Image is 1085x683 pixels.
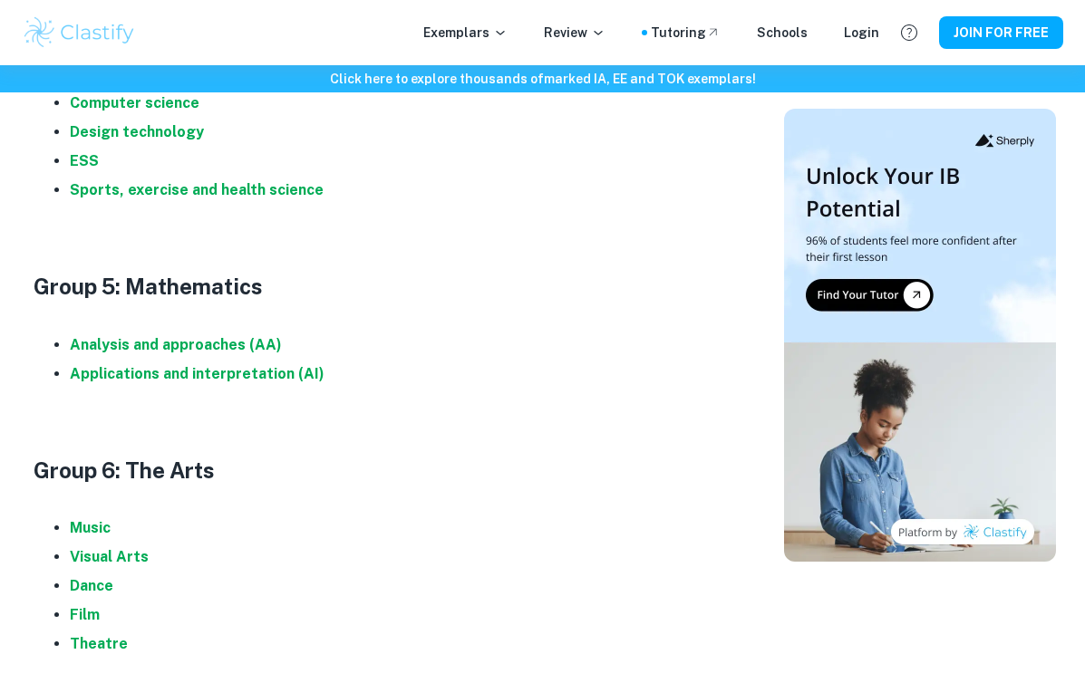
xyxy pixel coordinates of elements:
[70,152,99,169] a: ESS
[844,23,879,43] a: Login
[757,23,808,43] a: Schools
[70,606,100,623] a: Film
[70,519,111,536] a: Music
[784,109,1056,562] img: Thumbnail
[70,365,325,382] a: Applications and interpretation (AI)
[34,454,759,486] h3: Group 6: The Arts
[939,16,1063,49] button: JOIN FOR FREE
[70,577,113,594] a: Dance
[70,548,149,565] a: Visual Arts
[70,123,204,140] a: Design technology
[4,69,1081,89] h6: Click here to explore thousands of marked IA, EE and TOK exemplars !
[544,23,605,43] p: Review
[894,17,925,48] button: Help and Feedback
[651,23,721,43] a: Tutoring
[22,14,137,51] img: Clastify logo
[70,635,128,652] a: Theatre
[34,270,759,303] h3: Group 5: Mathematics
[70,181,324,198] a: Sports, exercise and health science
[70,336,282,353] a: Analysis and approaches (AA)
[423,23,508,43] p: Exemplars
[70,94,199,111] a: Computer science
